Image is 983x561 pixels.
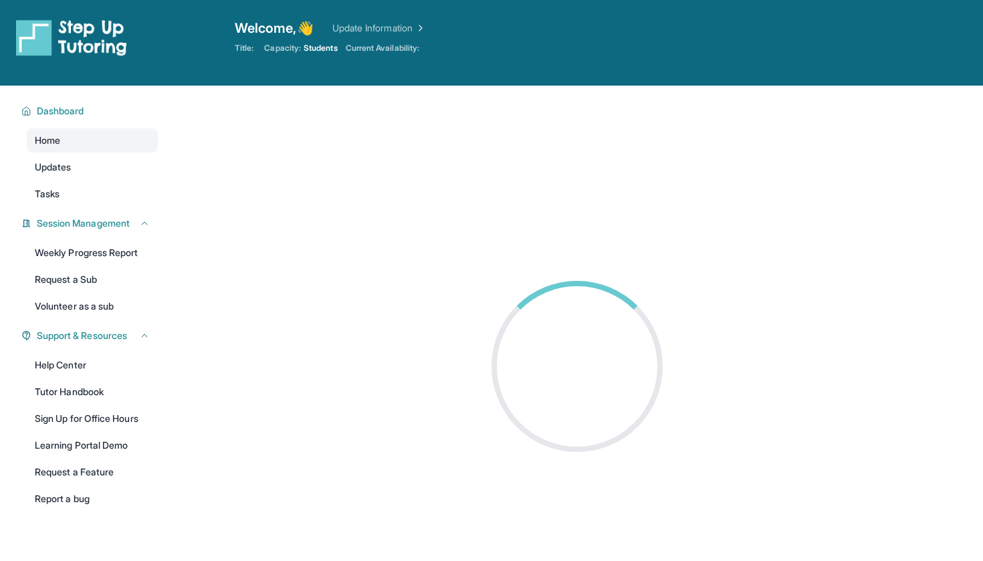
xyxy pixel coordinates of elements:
[27,241,158,265] a: Weekly Progress Report
[27,380,158,404] a: Tutor Handbook
[31,329,150,342] button: Support & Resources
[332,21,426,35] a: Update Information
[27,294,158,318] a: Volunteer as a sub
[16,19,127,56] img: logo
[35,160,72,174] span: Updates
[27,128,158,152] a: Home
[235,19,314,37] span: Welcome, 👋
[413,21,426,35] img: Chevron Right
[31,104,150,118] button: Dashboard
[346,43,419,53] span: Current Availability:
[27,353,158,377] a: Help Center
[27,155,158,179] a: Updates
[37,329,127,342] span: Support & Resources
[27,407,158,431] a: Sign Up for Office Hours
[304,43,338,53] span: Students
[37,104,84,118] span: Dashboard
[31,217,150,230] button: Session Management
[27,487,158,511] a: Report a bug
[27,267,158,292] a: Request a Sub
[35,134,60,147] span: Home
[27,460,158,484] a: Request a Feature
[27,433,158,457] a: Learning Portal Demo
[235,43,253,53] span: Title:
[37,217,130,230] span: Session Management
[27,182,158,206] a: Tasks
[264,43,301,53] span: Capacity:
[35,187,60,201] span: Tasks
